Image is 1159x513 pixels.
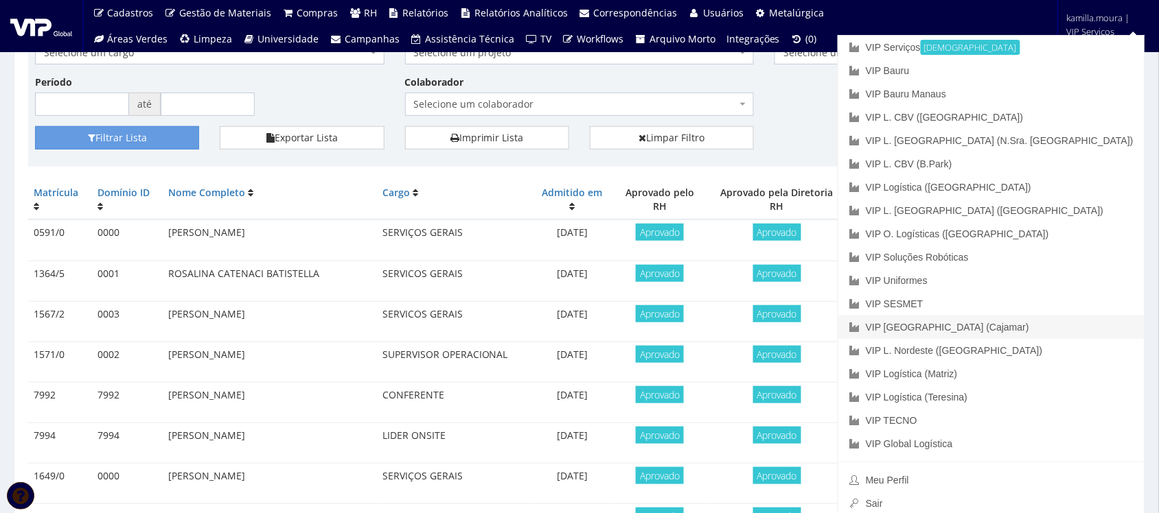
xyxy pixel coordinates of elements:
[612,180,707,219] th: Aprovado pelo RH
[325,26,406,52] a: Campanhas
[34,186,78,199] a: Matrícula
[92,261,163,301] td: 0001
[238,26,325,52] a: Universidade
[163,463,377,504] td: [PERSON_NAME]
[28,382,92,422] td: 7992
[163,382,377,422] td: [PERSON_NAME]
[533,422,612,463] td: [DATE]
[163,261,377,301] td: ROSALINA CATENACI BATISTELLA
[220,126,384,150] button: Exportar Lista
[87,26,174,52] a: Áreas Verdes
[28,422,92,463] td: 7994
[838,82,1145,106] a: VIP Bauru Manaus
[28,463,92,504] td: 1649/0
[108,6,154,19] span: Cadastros
[753,386,801,403] span: Aprovado
[179,6,271,19] span: Gestão de Materiais
[726,32,780,45] span: Integrações
[28,261,92,301] td: 1364/5
[28,301,92,342] td: 1567/2
[520,26,558,52] a: TV
[405,93,755,116] span: Selecione um colaborador
[174,26,238,52] a: Limpeza
[194,32,232,45] span: Limpeza
[163,422,377,463] td: [PERSON_NAME]
[533,219,612,261] td: [DATE]
[838,199,1145,222] a: VIP L. [GEOGRAPHIC_DATA] ([GEOGRAPHIC_DATA])
[28,219,92,261] td: 0591/0
[636,265,684,282] span: Aprovado
[921,40,1020,55] small: [DEMOGRAPHIC_DATA]
[753,265,801,282] span: Aprovado
[35,126,199,150] button: Filtrar Lista
[168,186,245,199] a: Nome Completo
[636,305,684,322] span: Aprovado
[533,301,612,342] td: [DATE]
[753,346,801,363] span: Aprovado
[838,385,1145,409] a: VIP Logística (Teresina)
[163,219,377,261] td: [PERSON_NAME]
[377,261,533,301] td: SERVICOS GERAIS
[382,186,410,199] a: Cargo
[533,463,612,504] td: [DATE]
[44,46,367,60] span: Selecione um cargo
[753,224,801,241] span: Aprovado
[377,301,533,342] td: SERVICOS GERAIS
[92,382,163,422] td: 7992
[92,463,163,504] td: 0000
[838,106,1145,129] a: VIP L. CBV ([GEOGRAPHIC_DATA])
[753,467,801,484] span: Aprovado
[636,346,684,363] span: Aprovado
[838,292,1145,315] a: VIP SESMET
[774,41,939,64] span: Selecione um status
[590,126,754,150] a: Limpar Filtro
[838,432,1145,455] a: VIP Global Logística
[577,32,624,45] span: Workflows
[630,26,722,52] a: Arquivo Morto
[414,97,737,111] span: Selecione um colaborador
[838,176,1145,199] a: VIP Logística ([GEOGRAPHIC_DATA])
[28,342,92,382] td: 1571/0
[405,126,569,150] a: Imprimir Lista
[838,362,1145,385] a: VIP Logística (Matriz)
[838,339,1145,362] a: VIP L. Nordeste ([GEOGRAPHIC_DATA])
[405,41,755,64] span: Selecione um projeto
[533,342,612,382] td: [DATE]
[636,224,684,241] span: Aprovado
[377,342,533,382] td: SUPERVISOR OPERACIONAL
[838,269,1145,292] a: VIP Uniformes
[92,342,163,382] td: 0002
[838,468,1145,492] a: Meu Perfil
[806,32,817,45] span: (0)
[426,32,515,45] span: Assistência Técnica
[838,246,1145,269] a: VIP Soluções Robóticas
[163,342,377,382] td: [PERSON_NAME]
[838,409,1145,432] a: VIP TECNO
[636,427,684,444] span: Aprovado
[785,26,823,52] a: (0)
[108,32,168,45] span: Áreas Verdes
[1067,11,1141,38] span: kamilla.moura | VIP Serviços
[377,422,533,463] td: LIDER ONSITE
[838,222,1145,246] a: VIP O. Logísticas ([GEOGRAPHIC_DATA])
[703,6,744,19] span: Usuários
[542,186,603,199] a: Admitido em
[297,6,338,19] span: Compras
[345,32,400,45] span: Campanhas
[636,386,684,403] span: Aprovado
[533,382,612,422] td: [DATE]
[721,26,785,52] a: Integrações
[838,315,1145,339] a: VIP [GEOGRAPHIC_DATA] (Cajamar)
[838,36,1145,59] a: VIP Serviços[DEMOGRAPHIC_DATA]
[838,152,1145,176] a: VIP L. CBV (B.Park)
[753,305,801,322] span: Aprovado
[92,422,163,463] td: 7994
[594,6,678,19] span: Correspondências
[97,186,150,199] a: Domínio ID
[405,75,464,89] label: Colaborador
[364,6,377,19] span: RH
[540,32,551,45] span: TV
[377,219,533,261] td: SERVIÇOS GERAIS
[405,26,520,52] a: Assistência Técnica
[708,180,847,219] th: Aprovado pela Diretoria RH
